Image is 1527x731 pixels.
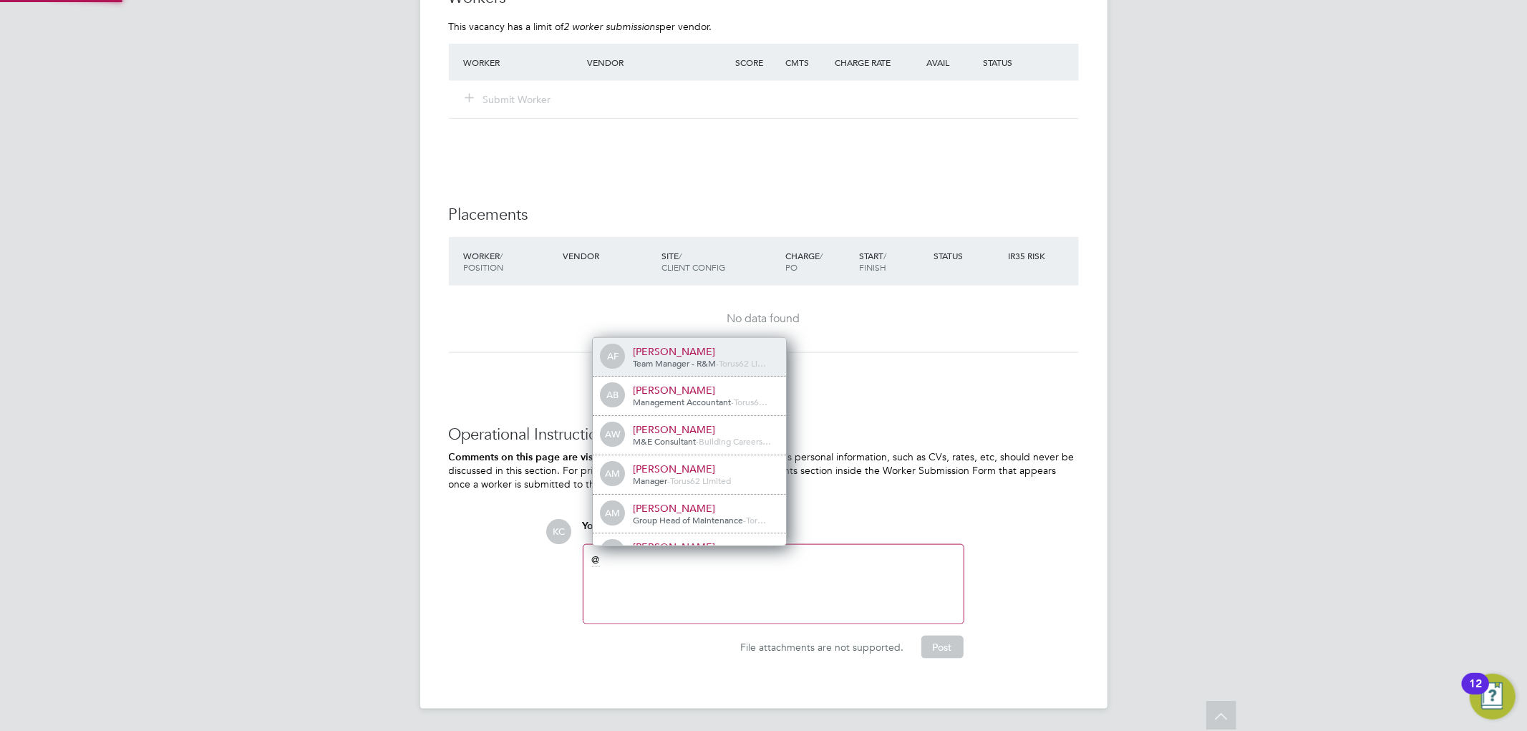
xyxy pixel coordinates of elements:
div: Vendor [559,243,658,268]
div: Start [855,243,930,280]
button: Open Resource Center, 12 new notifications [1470,674,1516,720]
div: [PERSON_NAME] [633,463,776,475]
div: 12 [1469,684,1482,702]
div: Charge Rate [831,49,906,75]
span: AM [601,463,624,485]
div: [PERSON_NAME] [633,384,776,397]
span: Manager [633,475,667,486]
div: [PERSON_NAME] [633,541,776,553]
div: [PERSON_NAME] [633,345,776,358]
h3: Operational Instructions & Comments [449,425,1079,445]
h3: Placements [449,205,1079,226]
span: / PO [785,250,823,273]
span: - [743,514,746,526]
span: Team Manager - R&M [633,357,716,369]
span: - [667,475,670,486]
span: / Position [464,250,504,273]
div: Score [732,49,782,75]
span: AW [601,423,624,446]
div: [PERSON_NAME] [633,423,776,436]
div: Status [979,49,1078,75]
span: File attachments are not supported. [741,641,904,654]
div: say: [583,519,964,544]
div: Vendor [583,49,732,75]
em: 2 worker submissions [564,20,660,33]
div: Site [658,243,782,280]
b: Comments on this page are visible to all Vendors in the Vacancy. [449,451,752,463]
div: Charge [782,243,856,280]
button: Submit Worker [466,92,552,107]
div: No data found [463,311,1065,326]
span: KC [547,519,572,544]
span: AB [601,384,624,407]
div: [PERSON_NAME] [633,502,776,515]
span: M&E Consultant [633,435,696,447]
span: / Client Config [661,250,725,273]
div: Status [930,243,1004,268]
span: / Finish [859,250,886,273]
span: AF [601,345,624,368]
div: Worker [460,243,559,280]
span: - [716,357,719,369]
span: You [583,520,600,532]
div: Avail [906,49,980,75]
span: Torus62 Limited [670,475,731,486]
span: Torus6… [734,396,767,407]
span: - [731,396,734,407]
div: Cmts [782,49,831,75]
p: Worker's personal information, such as CVs, rates, etc, should never be discussed in this section... [449,450,1079,490]
span: Building Careers… [699,435,771,447]
span: AL [601,541,624,563]
span: Group Head of Maintenance [633,514,743,526]
span: Management Accountant [633,396,731,407]
p: This vacancy has a limit of per vendor. [449,20,1079,33]
div: IR35 Risk [1004,243,1054,268]
span: AM [601,502,624,525]
span: - [696,435,699,447]
span: Torus62 Li… [719,357,766,369]
span: Tor… [746,514,766,526]
button: Post [921,636,964,659]
div: Worker [460,49,584,75]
